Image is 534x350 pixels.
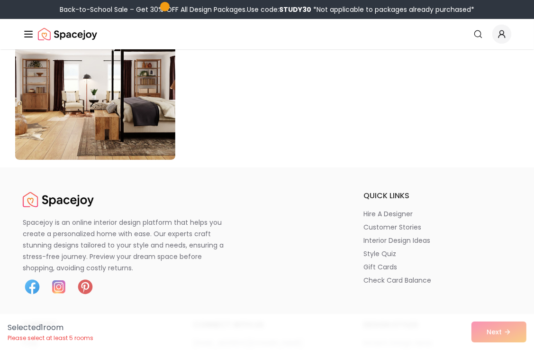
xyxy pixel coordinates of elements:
[38,25,97,44] img: Spacejoy Logo
[363,236,430,245] p: interior design ideas
[363,222,421,232] p: customer stories
[363,222,511,232] a: customer stories
[15,8,175,160] img: Room room-100
[363,276,511,285] a: check card balance
[8,334,93,342] p: Please select at least 5 rooms
[23,190,94,209] img: Spacejoy Logo
[23,217,235,274] p: Spacejoy is an online interior design platform that helps you create a personalized home with eas...
[363,262,397,272] p: gift cards
[363,209,413,219] p: hire a designer
[363,190,511,202] h6: quick links
[279,5,311,14] b: STUDY30
[311,5,474,14] span: *Not applicable to packages already purchased*
[60,5,474,14] div: Back-to-School Sale – Get 30% OFF All Design Packages.
[363,262,511,272] a: gift cards
[23,19,511,49] nav: Global
[8,322,93,333] p: Selected 1 room
[23,190,94,209] a: Spacejoy
[247,5,311,14] span: Use code:
[363,276,431,285] p: check card balance
[363,249,396,258] p: style quiz
[49,277,68,296] img: Instagram icon
[363,209,511,219] a: hire a designer
[38,25,97,44] a: Spacejoy
[363,249,511,258] a: style quiz
[363,236,511,245] a: interior design ideas
[76,277,95,296] img: Pinterest icon
[23,277,42,296] img: Facebook icon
